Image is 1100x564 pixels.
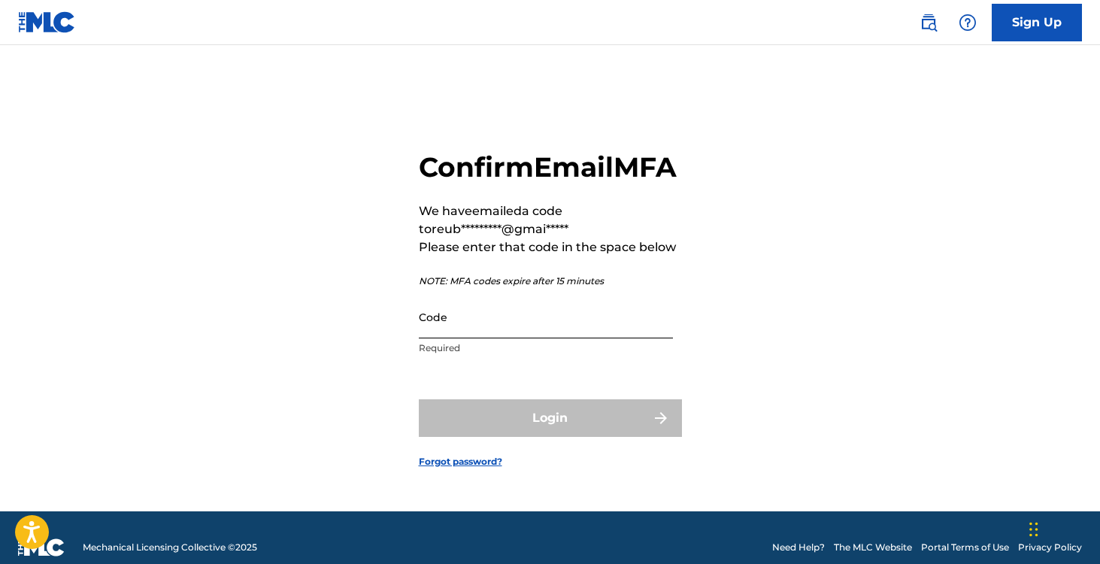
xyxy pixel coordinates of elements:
img: MLC Logo [18,11,76,33]
iframe: Chat Widget [1025,492,1100,564]
img: search [920,14,938,32]
p: NOTE: MFA codes expire after 15 minutes [419,274,682,288]
a: Sign Up [992,4,1082,41]
div: Drag [1029,507,1038,552]
a: Public Search [914,8,944,38]
a: Portal Terms of Use [921,541,1009,554]
img: logo [18,538,65,556]
div: Help [953,8,983,38]
a: Forgot password? [419,455,502,468]
p: Please enter that code in the space below [419,238,682,256]
a: Need Help? [772,541,825,554]
img: help [959,14,977,32]
span: Mechanical Licensing Collective © 2025 [83,541,257,554]
a: The MLC Website [834,541,912,554]
a: Privacy Policy [1018,541,1082,554]
h2: Confirm Email MFA [419,150,682,184]
p: Required [419,341,673,355]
